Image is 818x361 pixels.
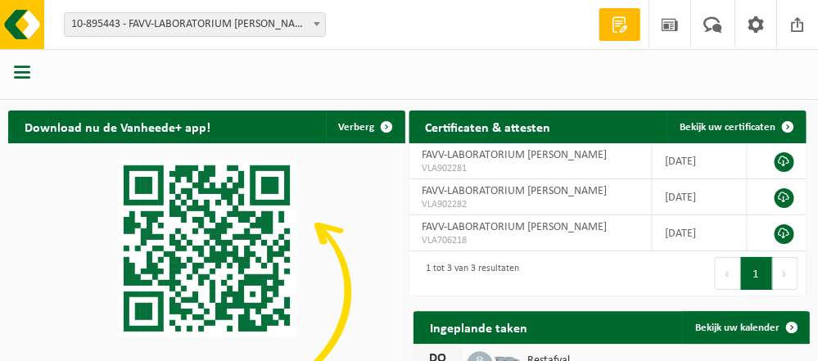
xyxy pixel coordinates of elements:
h2: Certificaten & attesten [409,111,567,142]
h2: Ingeplande taken [414,311,544,343]
td: [DATE] [653,179,748,215]
span: Verberg [339,122,375,133]
button: Previous [714,257,740,290]
a: Bekijk uw certificaten [667,111,804,143]
h2: Download nu de Vanheede+ app! [8,111,227,142]
span: VLA706218 [422,234,639,247]
button: Verberg [326,111,404,143]
div: 1 tot 3 van 3 resultaten [418,255,519,291]
span: Bekijk uw kalender [695,323,780,333]
button: Next [772,257,798,290]
span: FAVV-LABORATORIUM [PERSON_NAME] [422,221,607,233]
span: Bekijk uw certificaten [680,122,775,133]
span: 10-895443 - FAVV-LABORATORIUM MELLE - MELLE [65,13,325,36]
button: 1 [740,257,772,290]
span: VLA902282 [422,198,639,211]
span: FAVV-LABORATORIUM [PERSON_NAME] [422,185,607,197]
span: FAVV-LABORATORIUM [PERSON_NAME] [422,149,607,161]
span: VLA902281 [422,162,639,175]
a: Bekijk uw kalender [682,311,808,344]
span: 10-895443 - FAVV-LABORATORIUM MELLE - MELLE [64,12,326,37]
td: [DATE] [653,143,748,179]
td: [DATE] [653,215,748,251]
